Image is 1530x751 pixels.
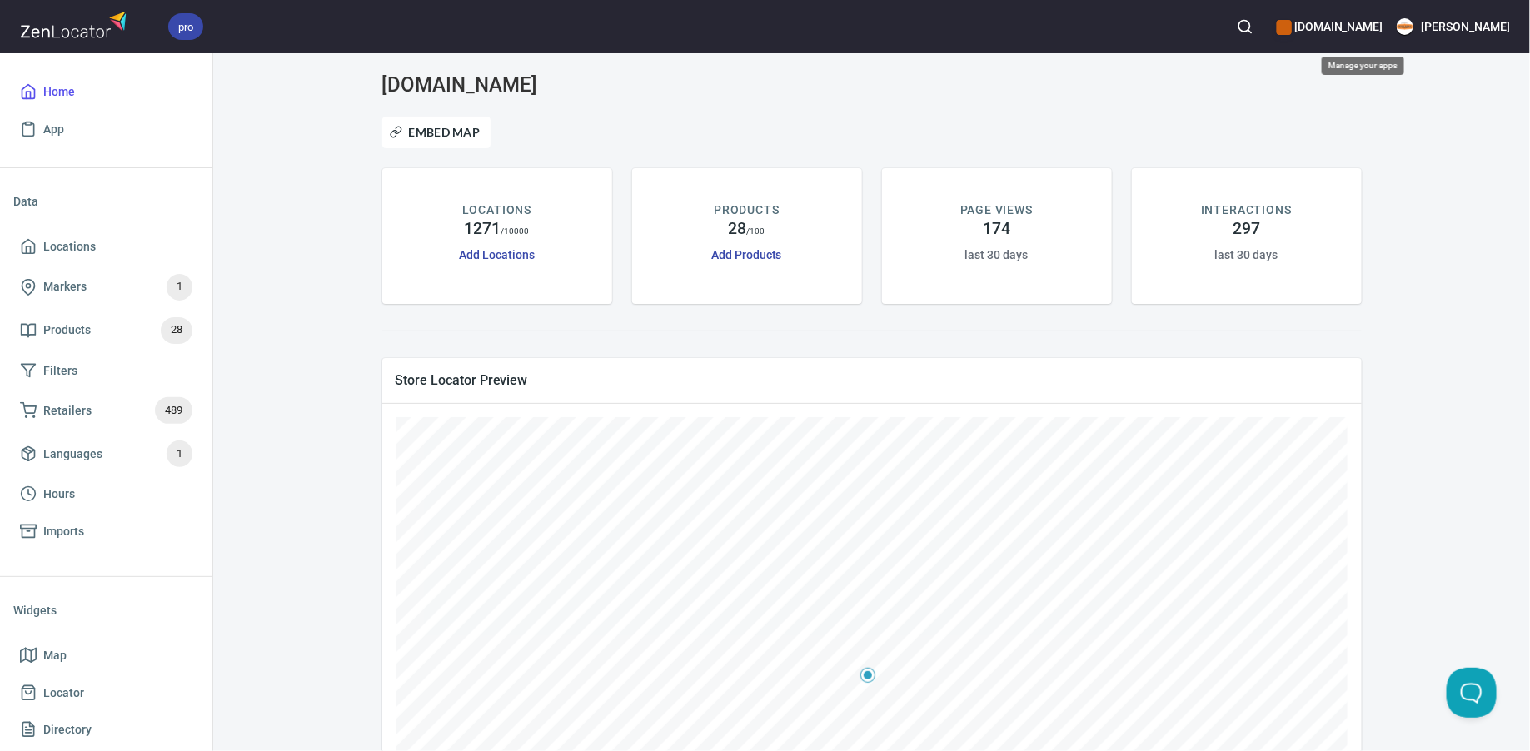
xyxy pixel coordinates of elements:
[396,371,1348,389] span: Store Locator Preview
[459,248,534,261] a: Add Locations
[501,225,530,237] p: / 10000
[393,122,481,142] span: Embed Map
[43,82,75,102] span: Home
[43,400,92,421] span: Retailers
[161,321,192,340] span: 28
[13,432,199,475] a: Languages1
[382,117,491,148] button: Embed Map
[462,201,531,219] p: LOCATIONS
[13,266,199,309] a: Markers1
[711,248,781,261] a: Add Products
[746,225,765,237] p: / 100
[728,219,746,239] h4: 28
[13,182,199,221] li: Data
[1397,8,1510,45] button: [PERSON_NAME]
[1233,219,1260,239] h4: 297
[43,320,91,341] span: Products
[43,276,87,297] span: Markers
[13,711,199,749] a: Directory
[43,683,84,704] span: Locator
[965,246,1028,264] h6: last 30 days
[1227,8,1263,45] button: Search
[1277,20,1292,35] button: color-CE600E
[13,513,199,550] a: Imports
[13,475,199,513] a: Hours
[1201,201,1292,219] p: INTERACTIONS
[13,674,199,712] a: Locator
[43,119,64,140] span: App
[1422,17,1510,36] h6: [PERSON_NAME]
[13,111,199,148] a: App
[168,18,203,36] span: pro
[714,201,780,219] p: PRODUCTS
[43,484,75,505] span: Hours
[43,236,96,257] span: Locations
[1447,668,1497,718] iframe: Help Scout Beacon - Open
[1215,246,1278,264] h6: last 30 days
[20,7,132,42] img: zenlocator
[983,219,1010,239] h4: 174
[382,73,695,97] h3: [DOMAIN_NAME]
[1277,17,1383,36] h6: [DOMAIN_NAME]
[13,352,199,390] a: Filters
[13,590,199,630] li: Widgets
[960,201,1033,219] p: PAGE VIEWS
[43,719,92,740] span: Directory
[167,277,192,296] span: 1
[43,521,84,542] span: Imports
[43,444,102,465] span: Languages
[13,309,199,352] a: Products28
[155,401,192,420] span: 489
[167,445,192,464] span: 1
[43,645,67,666] span: Map
[13,637,199,674] a: Map
[168,13,203,40] div: pro
[13,389,199,432] a: Retailers489
[464,219,501,239] h4: 1271
[43,361,77,381] span: Filters
[13,73,199,111] a: Home
[13,228,199,266] a: Locations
